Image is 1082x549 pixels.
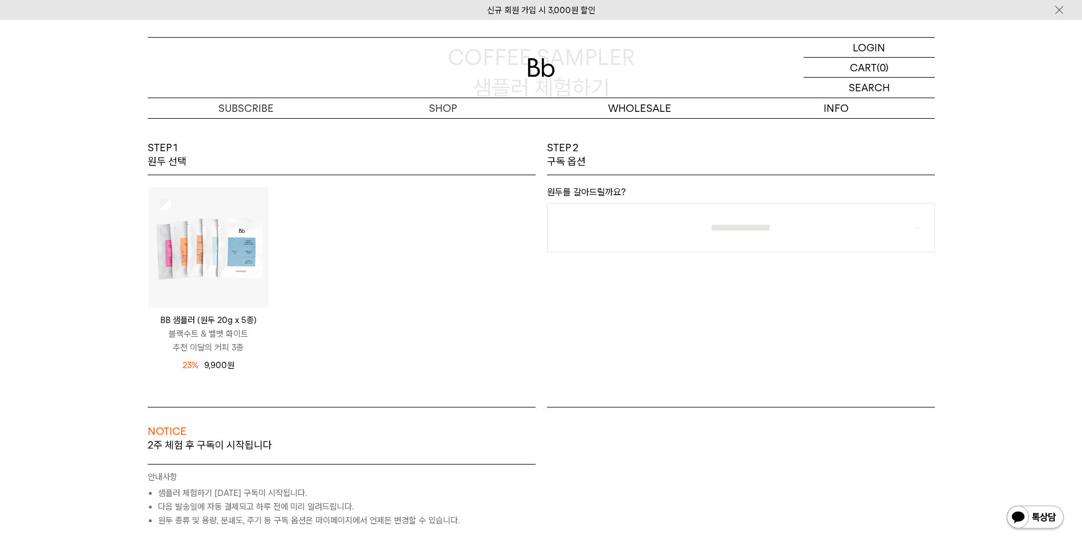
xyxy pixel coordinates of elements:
[158,500,536,514] li: 다음 발송일에 자동 결제되고 하루 전에 미리 알려드립니다.
[148,98,345,118] a: SUBSCRIBE
[345,98,541,118] a: SHOP
[148,425,536,438] p: NOTICE
[204,358,234,372] p: 9,900
[487,5,595,15] a: 신규 회원 가입 시 3,000원 할인
[804,58,935,78] a: CART (0)
[547,141,586,169] p: STEP 2 구독 옵션
[804,38,935,58] a: LOGIN
[227,360,234,370] span: 원
[528,58,555,77] img: 로고
[148,470,536,486] p: 안내사항
[158,486,536,500] li: 샘플러 체험하기 [DATE] 구독이 시작됩니다.
[158,514,536,527] li: 원두 종류 및 용량, 분쇄도, 주기 등 구독 옵션은 마이페이지에서 언제든 변경할 수 있습니다.
[1006,504,1065,532] img: 카카오톡 채널 1:1 채팅 버튼
[853,38,885,57] p: LOGIN
[877,58,889,77] p: (0)
[148,187,269,308] img: 상품이미지
[541,98,738,118] p: WHOLESALE
[148,327,269,354] p: 블랙수트 & 벨벳 화이트 추천 이달의 커피 3종
[148,141,187,169] p: STEP 1 원두 선택
[148,313,269,327] p: BB 샘플러 (원두 20g x 5종)
[148,438,536,463] p: 2주 체험 후 구독이 시작됩니다
[849,78,890,98] p: SEARCH
[850,58,877,77] p: CART
[547,187,935,203] p: 원두를 갈아드릴까요?
[183,358,198,372] span: 23%
[738,98,935,118] p: INFO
